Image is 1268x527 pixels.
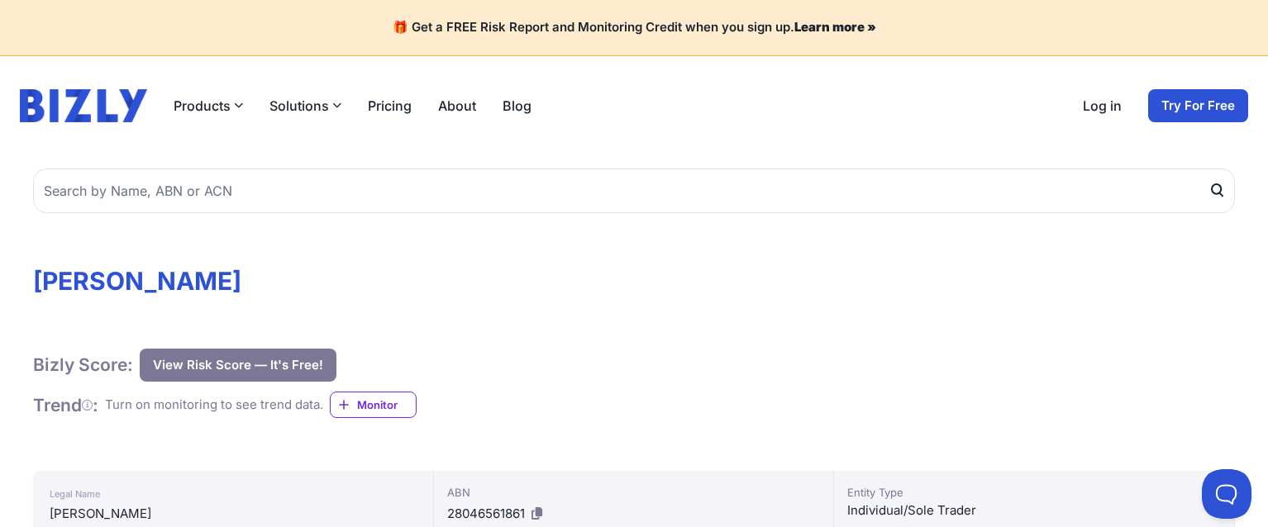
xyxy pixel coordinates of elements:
a: Pricing [368,96,412,116]
div: Entity Type [847,484,1221,501]
h1: [PERSON_NAME] [33,266,1235,296]
input: Search by Name, ABN or ACN [33,169,1235,213]
div: Individual/Sole Trader [847,501,1221,520]
a: Log in [1083,96,1122,116]
div: ABN [447,484,821,501]
button: Solutions [269,96,341,116]
a: Try For Free [1148,89,1248,122]
a: Blog [503,96,532,116]
iframe: Toggle Customer Support [1202,469,1251,519]
h1: Trend : [33,394,98,416]
h4: 🎁 Get a FREE Risk Report and Monitoring Credit when you sign up. [20,20,1248,36]
div: Turn on monitoring to see trend data. [105,396,323,415]
span: 28046561861 [447,506,525,521]
span: Monitor [357,396,416,413]
h1: Bizly Score: [33,354,133,376]
button: View Risk Score — It's Free! [140,349,336,382]
div: Legal Name [50,484,417,504]
button: Products [174,96,243,116]
a: Monitor [330,392,417,418]
a: Learn more » [794,19,876,35]
div: [PERSON_NAME] [50,504,417,524]
a: About [438,96,476,116]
